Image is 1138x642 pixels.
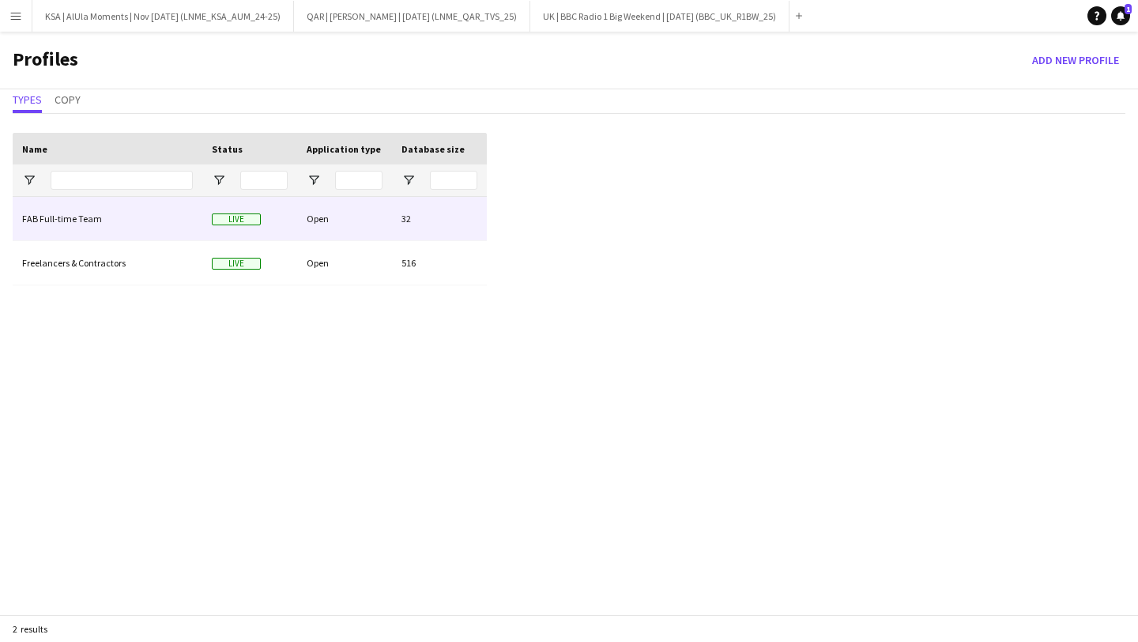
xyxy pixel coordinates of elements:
[22,143,47,155] span: Name
[294,1,530,32] button: QAR | [PERSON_NAME] | [DATE] (LNME_QAR_TVS_25)
[335,171,382,190] input: Application type Filter Input
[212,258,261,270] span: Live
[1026,47,1125,73] button: Add new Profile
[212,143,243,155] span: Status
[13,94,42,105] span: Types
[22,173,36,187] button: Open Filter Menu
[13,241,202,285] div: Freelancers & Contractors
[401,143,465,155] span: Database size
[240,171,288,190] input: Status Filter Input
[307,143,381,155] span: Application type
[530,1,789,32] button: UK | BBC Radio 1 Big Weekend | [DATE] (BBC_UK_R1BW_25)
[392,241,487,285] div: 516
[32,1,294,32] button: KSA | AlUla Moments | Nov [DATE] (LNME_KSA_AUM_24-25)
[297,197,392,240] div: Open
[297,241,392,285] div: Open
[307,173,321,187] button: Open Filter Menu
[1111,6,1130,25] a: 1
[212,173,226,187] button: Open Filter Menu
[212,213,261,225] span: Live
[392,197,487,240] div: 32
[13,197,202,240] div: FAB Full-time Team
[51,171,193,190] input: Name Filter Input
[1125,4,1132,14] span: 1
[13,47,78,73] h1: Profiles
[430,171,477,190] input: Database size Filter Input
[55,94,81,105] span: Copy
[401,173,416,187] button: Open Filter Menu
